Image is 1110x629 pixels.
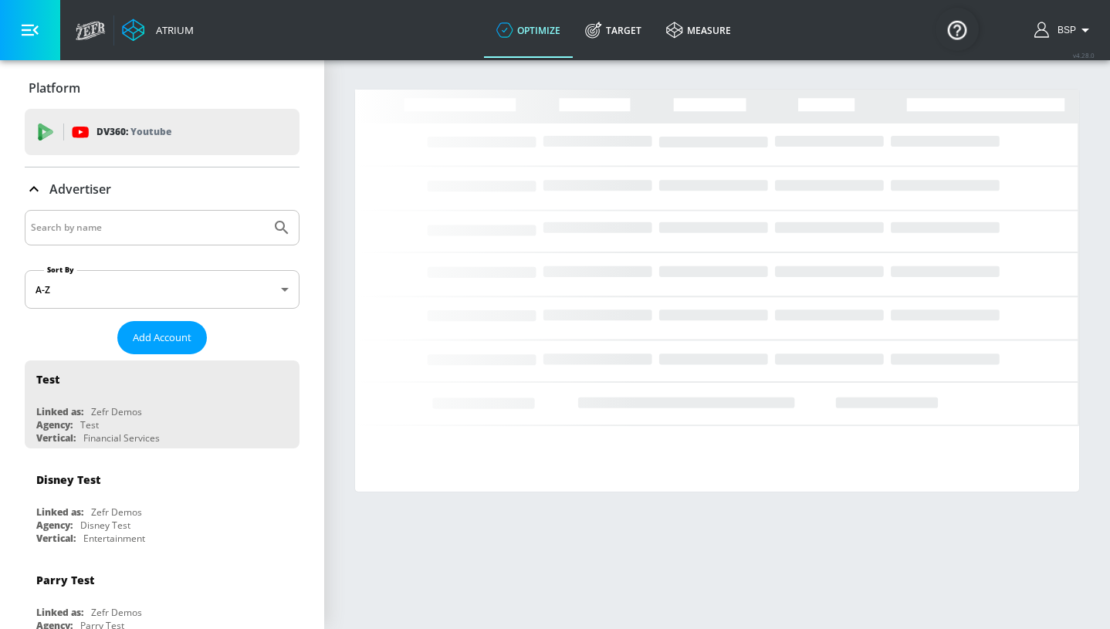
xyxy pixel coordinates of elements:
[150,23,194,37] div: Atrium
[83,431,160,445] div: Financial Services
[25,461,299,549] div: Disney TestLinked as:Zefr DemosAgency:Disney TestVertical:Entertainment
[49,181,111,198] p: Advertiser
[80,519,130,532] div: Disney Test
[36,372,59,387] div: Test
[36,418,73,431] div: Agency:
[936,8,979,51] button: Open Resource Center
[122,19,194,42] a: Atrium
[1073,51,1095,59] span: v 4.28.0
[36,472,100,487] div: Disney Test
[130,123,171,140] p: Youtube
[25,109,299,155] div: DV360: Youtube
[573,2,654,58] a: Target
[117,321,207,354] button: Add Account
[25,270,299,309] div: A-Z
[36,519,73,532] div: Agency:
[36,606,83,619] div: Linked as:
[91,606,142,619] div: Zefr Demos
[25,360,299,448] div: TestLinked as:Zefr DemosAgency:TestVertical:Financial Services
[36,506,83,519] div: Linked as:
[1034,21,1095,39] button: BSP
[1051,25,1076,36] span: login as: bsp_linking@zefr.com
[44,265,77,275] label: Sort By
[484,2,573,58] a: optimize
[91,506,142,519] div: Zefr Demos
[36,431,76,445] div: Vertical:
[36,405,83,418] div: Linked as:
[83,532,145,545] div: Entertainment
[133,329,191,347] span: Add Account
[36,573,94,587] div: Parry Test
[31,218,265,238] input: Search by name
[29,79,80,96] p: Platform
[25,66,299,110] div: Platform
[96,123,171,140] p: DV360:
[25,167,299,211] div: Advertiser
[36,532,76,545] div: Vertical:
[654,2,743,58] a: measure
[91,405,142,418] div: Zefr Demos
[80,418,99,431] div: Test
